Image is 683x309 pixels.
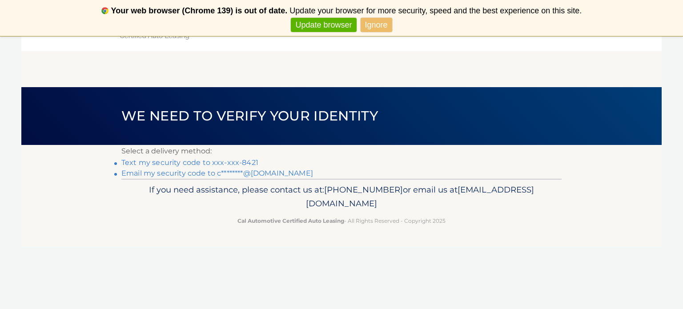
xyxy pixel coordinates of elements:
p: If you need assistance, please contact us at: or email us at [127,183,556,211]
p: - All Rights Reserved - Copyright 2025 [127,216,556,225]
a: Email my security code to c********@[DOMAIN_NAME] [121,169,313,177]
b: Your web browser (Chrome 139) is out of date. [111,6,288,15]
a: Text my security code to xxx-xxx-8421 [121,158,258,167]
span: We need to verify your identity [121,108,378,124]
span: Update your browser for more security, speed and the best experience on this site. [289,6,582,15]
p: Select a delivery method: [121,145,562,157]
strong: Cal Automotive Certified Auto Leasing [237,217,344,224]
span: [PHONE_NUMBER] [324,185,403,195]
a: Ignore [361,18,392,32]
a: Update browser [291,18,356,32]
